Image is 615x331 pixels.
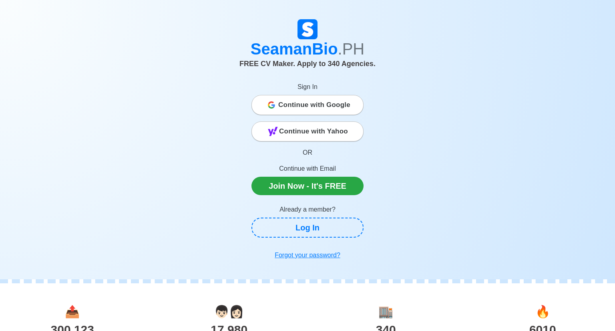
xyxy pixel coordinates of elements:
span: applications [65,305,80,318]
span: Continue with Yahoo [279,123,348,139]
button: Continue with Yahoo [251,121,364,141]
a: Forgot your password? [251,247,364,263]
span: FREE CV Maker. Apply to 340 Agencies. [239,60,376,68]
a: Log In [251,218,364,238]
span: Continue with Google [278,97,350,113]
u: Forgot your password? [275,252,340,258]
img: Logo [297,19,318,39]
span: jobs [535,305,550,318]
span: agencies [378,305,393,318]
span: users [214,305,244,318]
span: .PH [338,40,365,58]
h1: SeamanBio [85,39,530,59]
p: Already a member? [251,205,364,214]
p: Continue with Email [251,164,364,174]
p: OR [251,148,364,157]
a: Join Now - It's FREE [251,177,364,195]
p: Sign In [251,82,364,92]
button: Continue with Google [251,95,364,115]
